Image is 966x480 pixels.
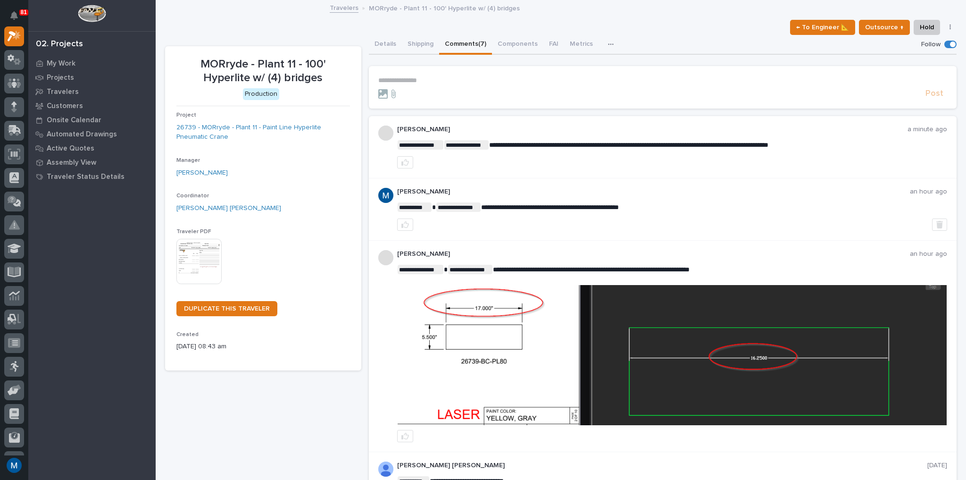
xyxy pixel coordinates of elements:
[47,59,75,68] p: My Work
[28,84,156,99] a: Travelers
[176,58,350,85] p: MORryde - Plant 11 - 100' Hyperlite w/ (4) bridges
[47,88,79,96] p: Travelers
[378,188,393,203] img: ACg8ocIvjV8JvZpAypjhyiWMpaojd8dqkqUuCyfg92_2FdJdOC49qw=s96-c
[330,2,358,13] a: Travelers
[28,127,156,141] a: Automated Drawings
[176,229,211,235] span: Traveler PDF
[397,219,413,231] button: like this post
[910,188,947,196] p: an hour ago
[369,2,520,13] p: MORryde - Plant 11 - 100' Hyperlite w/ (4) bridges
[921,41,941,49] p: Follow
[176,203,281,213] a: [PERSON_NAME] [PERSON_NAME]
[378,462,393,477] img: AD_cMMRcK_lR-hunIWE1GUPcUjzJ19X9Uk7D-9skk6qMORDJB_ZroAFOMmnE07bDdh4EHUMJPuIZ72TfOWJm2e1TqCAEecOOP...
[176,123,350,143] a: 26739 - MORryde - Plant 11 - Paint Line Hyperlite Pneumatic Crane
[927,462,947,470] p: [DATE]
[397,462,928,470] p: [PERSON_NAME] [PERSON_NAME]
[4,455,24,475] button: users-avatar
[21,9,27,16] p: 81
[28,56,156,70] a: My Work
[910,250,947,258] p: an hour ago
[184,305,270,312] span: DUPLICATE THIS TRAVELER
[796,22,849,33] span: ← To Engineer 📐
[397,250,910,258] p: [PERSON_NAME]
[397,126,908,134] p: [PERSON_NAME]
[492,35,543,55] button: Components
[922,88,947,99] button: Post
[28,70,156,84] a: Projects
[925,88,943,99] span: Post
[176,342,350,352] p: [DATE] 08:43 am
[47,144,94,153] p: Active Quotes
[176,112,196,118] span: Project
[28,169,156,184] a: Traveler Status Details
[397,156,413,168] button: like this post
[28,99,156,113] a: Customers
[176,301,277,316] a: DUPLICATE THIS TRAVELER
[397,188,910,196] p: [PERSON_NAME]
[28,113,156,127] a: Onsite Calendar
[47,130,117,139] p: Automated Drawings
[865,22,904,33] span: Outsource ↑
[47,159,96,167] p: Assembly View
[369,35,402,55] button: Details
[176,168,228,178] a: [PERSON_NAME]
[397,430,413,442] button: like this post
[176,158,200,163] span: Manager
[28,155,156,169] a: Assembly View
[402,35,439,55] button: Shipping
[78,5,106,22] img: Workspace Logo
[243,88,279,100] div: Production
[47,116,101,125] p: Onsite Calendar
[543,35,564,55] button: FAI
[47,74,74,82] p: Projects
[176,332,199,337] span: Created
[28,141,156,155] a: Active Quotes
[47,102,83,110] p: Customers
[859,20,910,35] button: Outsource ↑
[790,20,855,35] button: ← To Engineer 📐
[908,126,947,134] p: a minute ago
[920,22,934,33] span: Hold
[932,219,947,231] button: Delete post
[36,39,83,50] div: 02. Projects
[439,35,492,55] button: Comments (7)
[47,173,125,181] p: Traveler Status Details
[4,6,24,25] button: Notifications
[12,11,24,26] div: Notifications81
[564,35,599,55] button: Metrics
[914,20,940,35] button: Hold
[176,193,209,199] span: Coordinator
